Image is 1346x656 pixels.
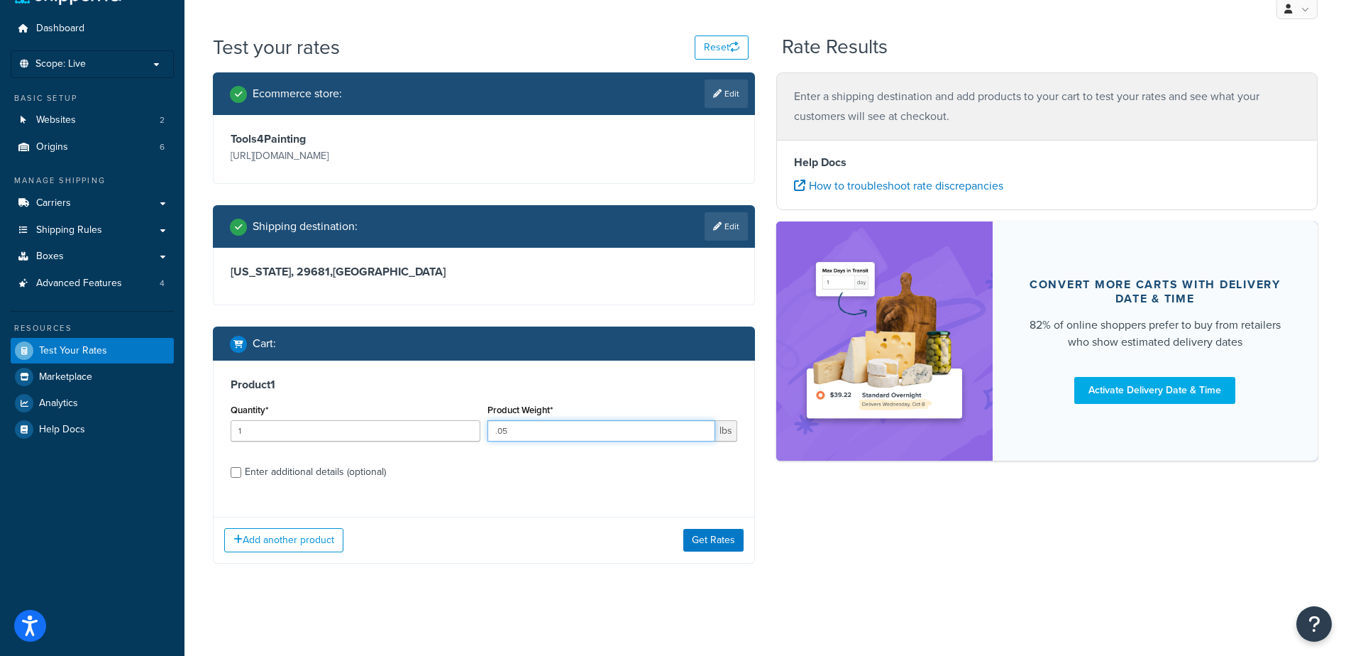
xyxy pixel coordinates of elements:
li: Websites [11,107,174,133]
div: Enter additional details (optional) [245,462,386,482]
li: Origins [11,134,174,160]
a: Edit [705,80,748,108]
p: Enter a shipping destination and add products to your cart to test your rates and see what your c... [794,87,1301,126]
button: Reset [695,35,749,60]
span: Websites [36,114,76,126]
h3: Product 1 [231,378,737,392]
h3: [US_STATE], 29681 , [GEOGRAPHIC_DATA] [231,265,737,279]
a: Help Docs [11,417,174,442]
a: How to troubleshoot rate discrepancies [794,177,1003,194]
img: feature-image-ddt-36eae7f7280da8017bfb280eaccd9c446f90b1fe08728e4019434db127062ab4.png [798,243,971,439]
span: lbs [715,420,737,442]
p: [URL][DOMAIN_NAME] [231,146,480,166]
h1: Test your rates [213,33,340,61]
h2: Rate Results [782,36,888,58]
label: Quantity* [231,405,268,415]
input: 0.00 [487,420,715,442]
a: Shipping Rules [11,217,174,244]
li: Advanced Features [11,270,174,297]
button: Add another product [224,528,343,552]
button: Get Rates [683,529,744,552]
h2: Cart : [253,337,276,350]
span: Dashboard [36,23,84,35]
a: Origins6 [11,134,174,160]
h3: Tools4Painting [231,132,480,146]
a: Marketplace [11,364,174,390]
span: 4 [160,278,165,290]
span: Scope: Live [35,58,86,70]
span: Test Your Rates [39,345,107,357]
h2: Ecommerce store : [253,87,342,100]
span: Marketplace [39,371,92,383]
button: Open Resource Center [1296,606,1332,642]
h2: Shipping destination : [253,220,358,233]
a: Boxes [11,244,174,270]
a: Edit [705,212,748,241]
span: Carriers [36,197,71,209]
a: Analytics [11,390,174,416]
input: Enter additional details (optional) [231,467,241,478]
span: Boxes [36,251,64,263]
label: Product Weight* [487,405,553,415]
span: Help Docs [39,424,85,436]
h4: Help Docs [794,154,1301,171]
span: Advanced Features [36,278,122,290]
span: 2 [160,114,165,126]
span: 6 [160,141,165,153]
span: Shipping Rules [36,224,102,236]
a: Advanced Features4 [11,270,174,297]
a: Dashboard [11,16,174,42]
div: Basic Setup [11,92,174,104]
a: Websites2 [11,107,174,133]
input: 0.0 [231,420,480,442]
a: Activate Delivery Date & Time [1074,377,1235,404]
div: Manage Shipping [11,175,174,187]
div: 82% of online shoppers prefer to buy from retailers who show estimated delivery dates [1027,317,1284,351]
span: Origins [36,141,68,153]
div: Convert more carts with delivery date & time [1027,278,1284,306]
a: Carriers [11,190,174,217]
div: Resources [11,322,174,334]
span: Analytics [39,398,78,410]
a: Test Your Rates [11,338,174,363]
